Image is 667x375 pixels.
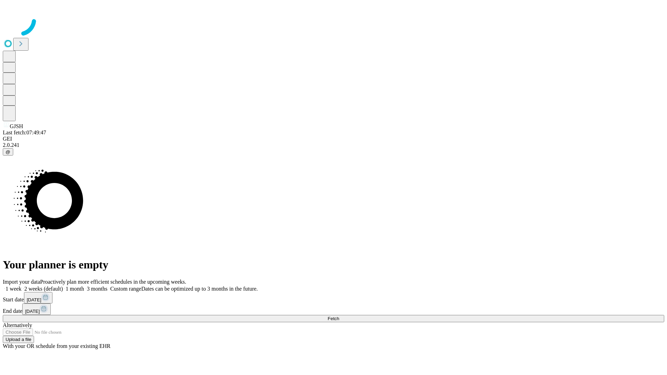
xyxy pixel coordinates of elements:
[40,279,186,285] span: Proactively plan more efficient schedules in the upcoming weeks.
[6,286,22,292] span: 1 week
[3,148,13,156] button: @
[3,315,664,322] button: Fetch
[25,309,40,314] span: [DATE]
[3,258,664,271] h1: Your planner is empty
[3,336,34,343] button: Upload a file
[110,286,141,292] span: Custom range
[27,297,41,302] span: [DATE]
[3,303,664,315] div: End date
[10,123,23,129] span: GJSH
[3,130,46,135] span: Last fetch: 07:49:47
[22,303,51,315] button: [DATE]
[3,292,664,303] div: Start date
[3,142,664,148] div: 2.0.241
[24,286,63,292] span: 2 weeks (default)
[6,149,10,155] span: @
[3,136,664,142] div: GEI
[141,286,258,292] span: Dates can be optimized up to 3 months in the future.
[3,322,32,328] span: Alternatively
[87,286,107,292] span: 3 months
[66,286,84,292] span: 1 month
[24,292,52,303] button: [DATE]
[328,316,339,321] span: Fetch
[3,343,110,349] span: With your OR schedule from your existing EHR
[3,279,40,285] span: Import your data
